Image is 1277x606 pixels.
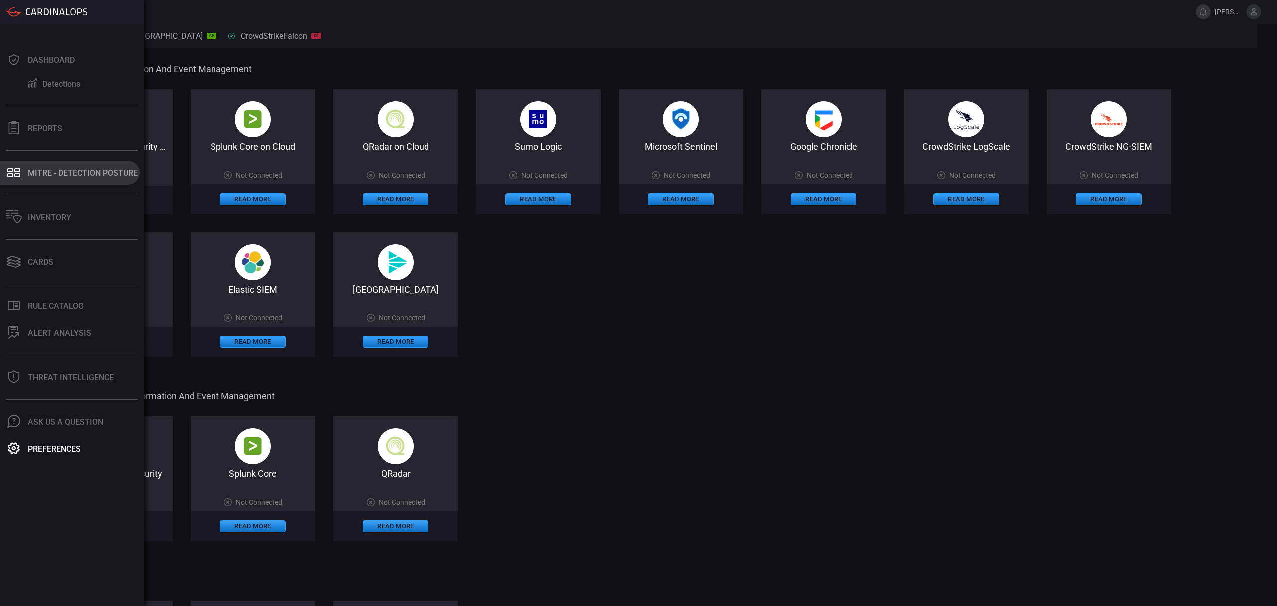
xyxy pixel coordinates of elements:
img: qradar_on_cloud-CqUPbAk2.png [378,101,414,137]
button: Read More [791,193,856,205]
div: MITRE - Detection Posture [28,168,138,178]
span: [PERSON_NAME][EMAIL_ADDRESS][PERSON_NAME][DOMAIN_NAME] [1215,8,1242,16]
button: Read More [933,193,999,205]
div: Sumo Logic [476,141,601,152]
img: qradar_on_cloud-CqUPbAk2.png [378,428,414,464]
div: SP [207,33,216,39]
span: Not Connected [379,171,425,179]
div: Splunk Core [191,468,315,479]
button: CrowdStrikeFalconCS [222,24,327,48]
div: Dashboard [28,55,75,65]
button: Read More [505,193,571,205]
button: [DEMOGRAPHIC_DATA]SP [102,24,222,48]
span: Not Connected [236,314,282,322]
div: Inventory [28,213,71,222]
div: QRadar [333,468,458,479]
div: Threat Intelligence [28,373,114,382]
img: svg+xml,%3c [235,244,271,280]
div: Google Chronicle [761,141,886,152]
img: splunk-B-AX9-PE.png [235,428,271,464]
span: Not Connected [236,498,282,506]
div: CrowdStrike NG-SIEM [1047,141,1171,152]
span: Not Connected [1092,171,1138,179]
div: ALERT ANALYSIS [28,328,91,338]
div: Detections [42,79,80,89]
img: splunk-B-AX9-PE.png [235,101,271,137]
button: Read More [220,520,286,532]
img: svg%3e [378,244,414,280]
div: Preferences [28,444,81,454]
span: On Premise Security Information and Event Management [48,391,1255,401]
div: Ask Us A Question [28,417,103,427]
button: Read More [1076,193,1142,205]
span: Cloud Security Information and Event Management [48,64,1255,74]
div: Cards [28,257,53,267]
div: CrowdStrike LogScale [904,141,1029,152]
span: Not Connected [379,314,425,322]
img: microsoft_sentinel-DmoYopBN.png [663,101,699,137]
span: Not Connected [949,171,996,179]
span: Endpoint Protection [48,575,1255,586]
div: CS [311,33,321,39]
button: Read More [220,336,286,348]
div: Reports [28,124,62,133]
div: Elastic SIEM [191,284,315,295]
img: sumo_logic-BhVDPgcO.png [520,101,556,137]
img: google_chronicle-BEvpeoLq.png [806,101,842,137]
span: Not Connected [379,498,425,506]
div: Splunk Core on Cloud [191,141,315,152]
button: Read More [363,520,428,532]
img: crowdstrike_logscale-Dv7WlQ1M.png [948,101,984,137]
span: Not Connected [521,171,568,179]
button: Read More [363,336,428,348]
span: Not Connected [236,171,282,179]
div: QRadar on Cloud [333,141,458,152]
button: Read More [220,193,286,205]
button: Read More [363,193,428,205]
button: Read More [648,193,714,205]
span: Not Connected [664,171,710,179]
div: CrowdStrikeFalcon [228,31,321,41]
img: crowdstrike_falcon-DF2rzYKc.png [1091,101,1127,137]
div: [DEMOGRAPHIC_DATA] [108,31,216,41]
div: Cribl Lake [333,284,458,295]
div: Rule Catalog [28,302,84,311]
span: Not Connected [807,171,853,179]
div: Microsoft Sentinel [619,141,743,152]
